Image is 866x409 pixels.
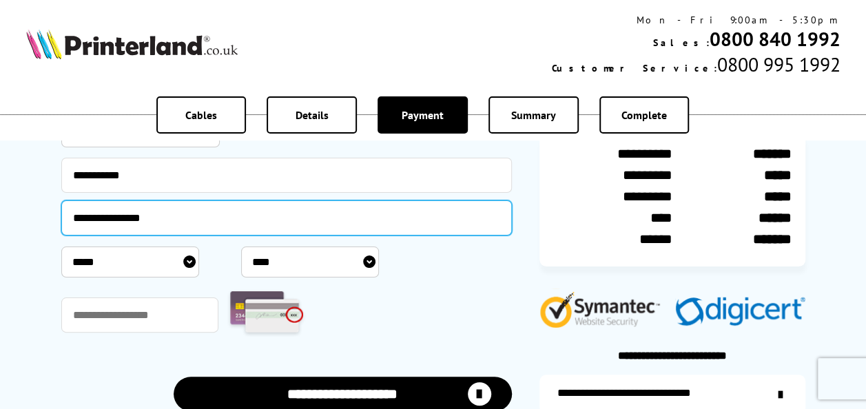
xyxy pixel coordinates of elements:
span: Complete [621,108,667,122]
span: Cables [185,108,217,122]
span: 0800 995 1992 [716,52,840,77]
span: Summary [511,108,556,122]
img: Printerland Logo [26,29,238,59]
span: Customer Service: [551,62,716,74]
span: Payment [402,108,444,122]
a: 0800 840 1992 [709,26,840,52]
span: Details [296,108,329,122]
span: Sales: [652,36,709,49]
div: Mon - Fri 9:00am - 5:30pm [551,14,840,26]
